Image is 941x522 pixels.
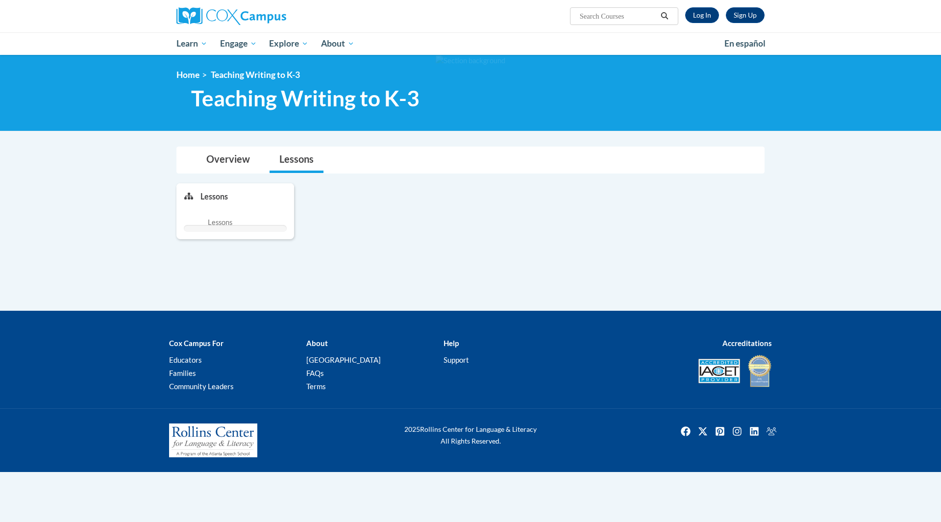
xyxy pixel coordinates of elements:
[678,423,693,439] img: Facebook icon
[722,339,772,348] b: Accreditations
[698,359,740,383] img: Accredited IACET® Provider
[176,70,199,80] a: Home
[712,423,728,439] img: Pinterest icon
[712,423,728,439] a: Pinterest
[321,38,354,50] span: About
[579,10,657,22] input: Search Courses
[685,7,719,23] a: Log In
[678,423,693,439] a: Facebook
[170,32,214,55] a: Learn
[436,55,505,66] img: Section background
[169,382,234,391] a: Community Leaders
[729,423,745,439] a: Instagram
[315,32,361,55] a: About
[208,217,232,228] span: Lessons
[718,33,772,54] a: En español
[211,70,300,80] span: Teaching Writing to K-3
[214,32,263,55] a: Engage
[404,425,420,433] span: 2025
[695,423,711,439] img: Twitter icon
[191,85,420,111] span: Teaching Writing to K-3
[197,147,260,173] a: Overview
[746,423,762,439] a: Linkedin
[200,191,228,202] p: Lessons
[306,382,326,391] a: Terms
[220,38,257,50] span: Engage
[162,32,779,55] div: Main menu
[176,38,207,50] span: Learn
[169,339,223,348] b: Cox Campus For
[169,423,257,458] img: Rollins Center for Language & Literacy - A Program of the Atlanta Speech School
[169,369,196,377] a: Families
[657,10,672,22] button: Search
[695,423,711,439] a: Twitter
[306,355,381,364] a: [GEOGRAPHIC_DATA]
[306,369,324,377] a: FAQs
[726,7,765,23] a: Register
[263,32,315,55] a: Explore
[764,423,779,439] img: Facebook group icon
[176,7,286,25] img: Cox Campus
[306,339,328,348] b: About
[747,354,772,388] img: IDA® Accredited
[444,355,469,364] a: Support
[270,147,323,173] a: Lessons
[444,339,459,348] b: Help
[724,38,766,49] span: En español
[269,38,308,50] span: Explore
[746,423,762,439] img: LinkedIn icon
[764,423,779,439] a: Facebook Group
[368,423,573,447] div: Rollins Center for Language & Literacy All Rights Reserved.
[729,423,745,439] img: Instagram icon
[176,7,363,25] a: Cox Campus
[169,355,202,364] a: Educators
